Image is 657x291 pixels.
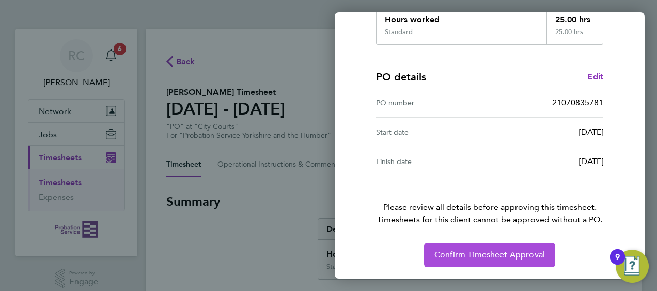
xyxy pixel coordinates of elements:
[364,214,616,226] span: Timesheets for this client cannot be approved without a PO.
[546,5,603,28] div: 25.00 hrs
[385,28,413,36] div: Standard
[546,28,603,44] div: 25.00 hrs
[376,155,490,168] div: Finish date
[616,250,649,283] button: Open Resource Center, 9 new notifications
[490,126,603,138] div: [DATE]
[376,96,490,109] div: PO number
[376,126,490,138] div: Start date
[377,5,546,28] div: Hours worked
[434,250,545,260] span: Confirm Timesheet Approval
[376,70,426,84] h4: PO details
[364,176,616,226] p: Please review all details before approving this timesheet.
[615,257,620,270] div: 9
[424,242,555,267] button: Confirm Timesheet Approval
[552,98,603,107] span: 21070835781
[587,71,603,83] a: Edit
[490,155,603,168] div: [DATE]
[587,72,603,82] span: Edit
